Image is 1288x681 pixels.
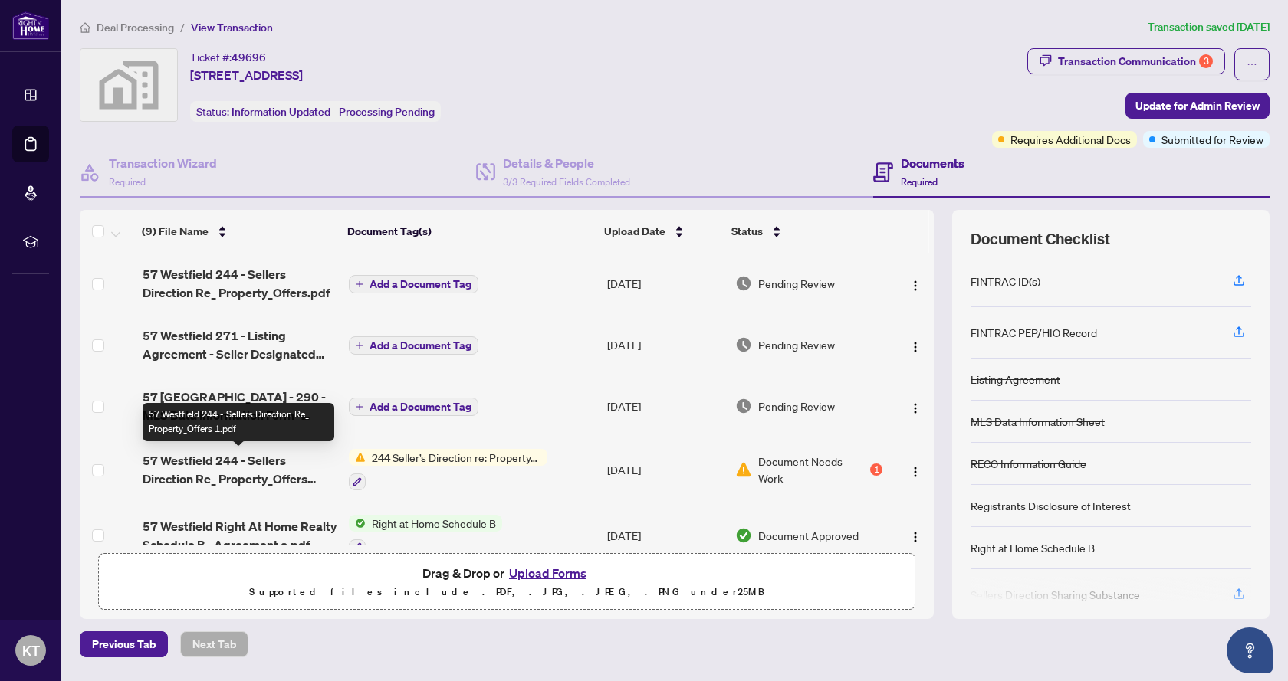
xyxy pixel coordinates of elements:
[349,515,366,532] img: Status Icon
[370,401,472,412] span: Add a Document Tag
[504,563,591,583] button: Upload Forms
[735,461,752,478] img: Document Status
[758,398,835,414] span: Pending Review
[1010,131,1131,148] span: Requires Additional Docs
[1125,93,1270,119] button: Update for Admin Review
[370,279,472,290] span: Add a Document Tag
[191,21,273,34] span: View Transaction
[735,527,752,544] img: Document Status
[909,466,922,478] img: Logo
[1148,18,1270,36] article: Transaction saved [DATE]
[909,402,922,414] img: Logo
[349,449,547,490] button: Status Icon244 Seller’s Direction re: Property/Offers
[349,336,478,355] button: Add a Document Tag
[422,563,591,583] span: Drag & Drop or
[22,640,40,661] span: KT
[503,176,630,188] span: 3/3 Required Fields Completed
[758,275,835,292] span: Pending Review
[1027,48,1225,74] button: Transaction Communication3
[143,388,337,424] span: 57 [GEOGRAPHIC_DATA] - 290 - MLS Data Information Form - Freehold.pdf
[971,413,1105,430] div: MLS Data Information Sheet
[601,253,729,314] td: [DATE]
[99,554,915,611] span: Drag & Drop orUpload FormsSupported files include .PDF, .JPG, .JPEG, .PNG under25MB
[92,632,156,656] span: Previous Tab
[735,398,752,414] img: Document Status
[903,523,928,548] button: Logo
[370,340,472,351] span: Add a Document Tag
[901,154,964,172] h4: Documents
[725,210,884,253] th: Status
[349,449,366,466] img: Status Icon
[735,275,752,292] img: Document Status
[870,463,882,476] div: 1
[190,48,266,66] div: Ticket #:
[143,517,337,554] span: 57 Westfield Right At Home Realty Schedule B - Agreement o.pdf
[366,449,547,466] span: 244 Seller’s Direction re: Property/Offers
[1135,93,1260,118] span: Update for Admin Review
[971,539,1095,556] div: Right at Home Schedule B
[190,66,303,84] span: [STREET_ADDRESS]
[341,210,598,253] th: Document Tag(s)
[349,336,478,355] button: Add a Document Tag
[143,451,337,488] span: 57 Westfield 244 - Sellers Direction Re_ Property_Offers 1.pdf
[80,49,177,121] img: svg%3e
[108,583,905,601] p: Supported files include .PDF, .JPG, .JPEG, .PNG under 25 MB
[180,18,185,36] li: /
[136,210,341,253] th: (9) File Name
[349,274,478,294] button: Add a Document Tag
[366,515,502,532] span: Right at Home Schedule B
[758,453,867,486] span: Document Needs Work
[1161,131,1263,148] span: Submitted for Review
[971,371,1060,388] div: Listing Agreement
[903,394,928,418] button: Logo
[601,375,729,437] td: [DATE]
[971,273,1040,290] div: FINTRAC ID(s)
[758,527,859,544] span: Document Approved
[349,398,478,416] button: Add a Document Tag
[601,503,729,568] td: [DATE]
[142,223,209,240] span: (9) File Name
[1199,54,1213,68] div: 3
[12,11,49,40] img: logo
[232,105,435,119] span: Information Updated - Processing Pending
[1227,627,1273,673] button: Open asap
[180,631,248,657] button: Next Tab
[143,403,334,441] div: 57 Westfield 244 - Sellers Direction Re_ Property_Offers 1.pdf
[109,154,217,172] h4: Transaction Wizard
[143,265,337,302] span: 57 Westfield 244 - Sellers Direction Re_ Property_Offers.pdf
[731,223,763,240] span: Status
[909,341,922,353] img: Logo
[143,326,337,363] span: 57 Westfield 271 - Listing Agreement - Seller Designated R.pdf
[601,437,729,503] td: [DATE]
[190,101,441,122] div: Status:
[349,397,478,417] button: Add a Document Tag
[232,51,266,64] span: 49696
[97,21,174,34] span: Deal Processing
[971,228,1110,250] span: Document Checklist
[758,336,835,353] span: Pending Review
[909,531,922,543] img: Logo
[971,455,1086,472] div: RECO Information Guide
[1247,59,1257,70] span: ellipsis
[903,271,928,296] button: Logo
[903,457,928,482] button: Logo
[349,275,478,293] button: Add a Document Tag
[901,176,938,188] span: Required
[604,223,665,240] span: Upload Date
[903,332,928,357] button: Logo
[349,515,502,556] button: Status IconRight at Home Schedule B
[971,497,1131,514] div: Registrants Disclosure of Interest
[80,22,90,33] span: home
[356,280,363,288] span: plus
[601,314,729,375] td: [DATE]
[971,324,1097,341] div: FINTRAC PEP/HIO Record
[109,176,146,188] span: Required
[503,154,630,172] h4: Details & People
[356,403,363,411] span: plus
[1058,49,1213,74] div: Transaction Communication
[598,210,725,253] th: Upload Date
[735,336,752,353] img: Document Status
[80,631,168,657] button: Previous Tab
[356,342,363,349] span: plus
[909,280,922,292] img: Logo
